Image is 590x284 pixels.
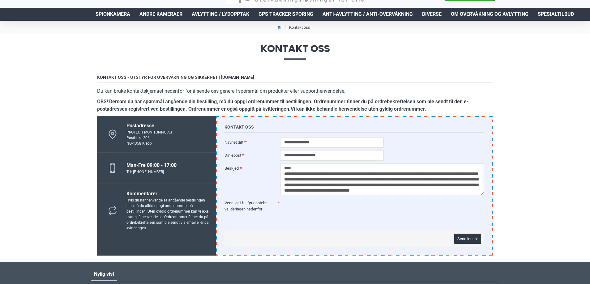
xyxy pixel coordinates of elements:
[533,8,579,21] a: Spesialtilbud
[126,129,172,146] div: PROTECH MONITORING AS Postboks 206 NO-4358 Klepp
[446,8,533,21] a: Om overvåkning og avlytting
[91,44,499,59] span: Kontakt oss
[126,197,209,231] div: Hvis du har henvendelse angående bestillingen din, må du alltid oppgi ordrenummer på bestillingen...
[323,11,413,18] span: Anti-avlytting / Anti-overvåkning
[139,11,182,18] span: Andre kameraer
[417,8,446,21] a: Diverse
[224,137,280,147] label: Navnet ditt
[451,11,528,18] span: Om overvåkning og avlytting
[97,99,468,112] b: OBS! Dersom du har spørsmål angående din bestilling, må du oppgi ordrenummer til bestillingen. Or...
[224,198,280,214] label: Vennligst fullfør captcha-valideringen nedenfor
[224,150,280,160] label: Din epost
[97,75,493,83] h3: Kontakt oss - Utstyr for overvåkning og sikkerhet | [DOMAIN_NAME]
[454,234,481,244] button: Send inn
[192,11,249,18] span: Avlytting / Lydopptak
[224,125,484,133] h3: Kontakt oss
[97,153,216,184] a: Man-Fre 09:00 - 17:00 Tel: [PHONE_NUMBER]
[224,163,280,173] label: Beskjed
[135,8,187,21] a: Andre kameraer
[187,8,254,21] a: Avlytting / Lydopptak
[259,11,313,18] span: GPS Tracker Sporing
[422,11,442,18] span: Diverse
[538,11,574,18] span: Spesialtilbud
[280,198,367,220] iframe: reCAPTCHA
[318,8,417,21] a: Anti-avlytting / Anti-overvåkning
[457,237,472,241] span: Send inn
[126,190,209,197] div: Kommentarer
[126,122,172,129] div: Postadresse
[91,268,117,280] a: Nylig vist
[97,87,493,95] p: Du kan bruke kontaktskjemaet nedenfor for å sende oss generell spørsmål om produkter eller suppor...
[126,162,177,169] div: Man-Fre 09:00 - 17:00
[291,106,426,112] u: Vi kan ikke behandle henvendelse uten gyldig ordrenummer.
[96,11,130,18] span: Spionkamera
[126,169,177,175] div: Tel: [PHONE_NUMBER]
[91,8,135,21] a: Spionkamera
[254,8,318,21] a: GPS Tracker Sporing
